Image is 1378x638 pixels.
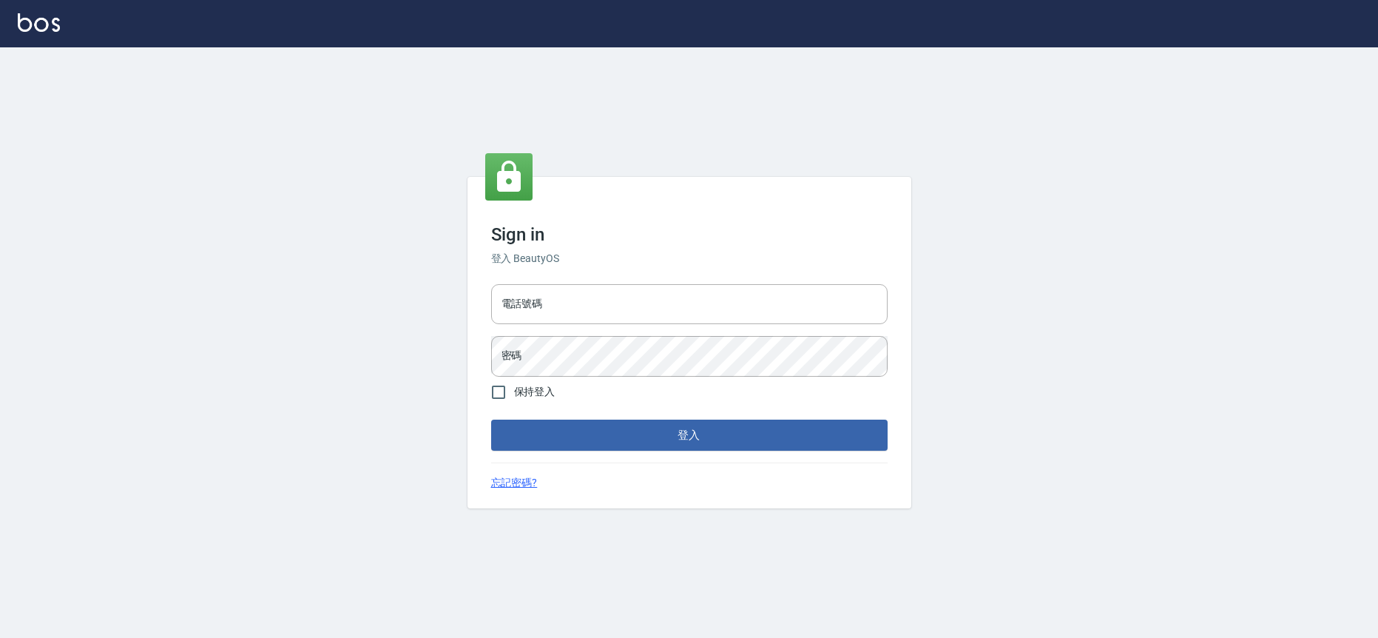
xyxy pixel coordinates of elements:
[491,475,538,491] a: 忘記密碼?
[491,251,888,266] h6: 登入 BeautyOS
[491,420,888,451] button: 登入
[514,384,555,400] span: 保持登入
[491,224,888,245] h3: Sign in
[18,13,60,32] img: Logo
